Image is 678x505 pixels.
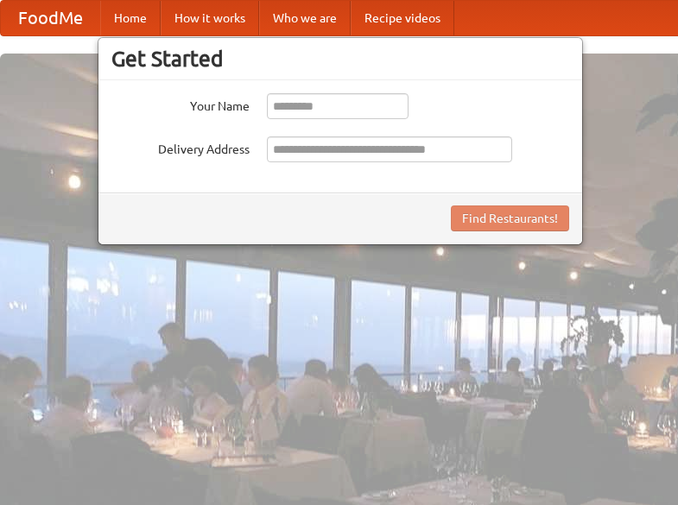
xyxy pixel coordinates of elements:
[111,46,569,72] h3: Get Started
[100,1,161,35] a: Home
[1,1,100,35] a: FoodMe
[351,1,454,35] a: Recipe videos
[259,1,351,35] a: Who we are
[161,1,259,35] a: How it works
[111,93,250,115] label: Your Name
[451,205,569,231] button: Find Restaurants!
[111,136,250,158] label: Delivery Address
